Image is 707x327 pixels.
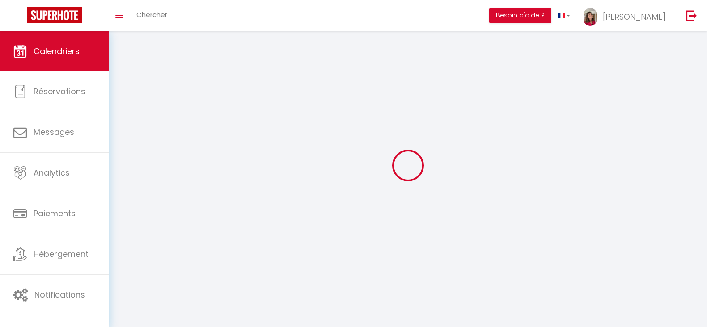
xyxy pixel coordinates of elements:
span: Réservations [34,86,85,97]
span: Analytics [34,167,70,178]
img: ... [584,8,597,26]
span: Paiements [34,208,76,219]
span: Calendriers [34,46,80,57]
img: logout [686,10,697,21]
span: Hébergement [34,248,89,260]
span: Notifications [34,289,85,300]
button: Besoin d'aide ? [489,8,551,23]
span: Messages [34,126,74,138]
span: Chercher [136,10,167,19]
span: [PERSON_NAME] [603,11,665,22]
img: Super Booking [27,7,82,23]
